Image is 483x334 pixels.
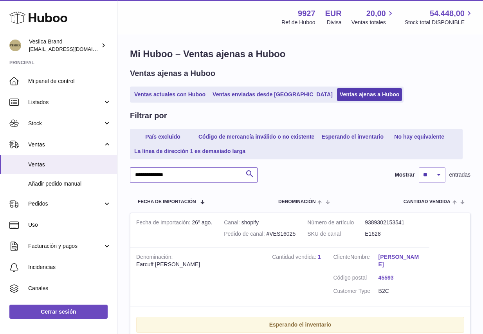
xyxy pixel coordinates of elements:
strong: Canal [224,219,241,227]
a: Esperando el inventario [319,130,386,143]
span: Incidencias [28,264,111,271]
div: Vesiica Brand [29,38,99,53]
span: Uso [28,221,111,229]
a: Ventas enviadas desde [GEOGRAPHIC_DATA] [210,88,335,101]
span: Cliente [333,254,350,260]
dd: 9389302153541 [365,219,422,226]
span: Ventas totales [351,19,395,26]
a: País excluido [132,130,194,143]
div: Divisa [327,19,342,26]
a: Ventas ajenas a Huboo [337,88,402,101]
span: Stock total DISPONIBLE [405,19,474,26]
dt: SKU de canal [307,230,365,238]
a: 54.448,00 Stock total DISPONIBLE [405,8,474,26]
span: Facturación y pagos [28,242,103,250]
span: entradas [449,171,470,179]
dd: B2C [378,287,424,295]
span: Ventas [28,141,103,148]
span: Denominación [278,199,315,204]
div: #VES16025 [224,230,296,238]
span: Canales [28,285,111,292]
div: shopify [224,219,296,226]
strong: 9927 [298,8,315,19]
a: Cerrar sesión [9,305,108,319]
a: No hay equivalente [388,130,451,143]
a: 20,00 Ventas totales [351,8,395,26]
span: Stock [28,120,103,127]
span: [EMAIL_ADDRESS][DOMAIN_NAME] [29,46,115,52]
a: Ventas actuales con Huboo [132,88,208,101]
span: Ventas [28,161,111,168]
td: 26º ago. [130,213,218,247]
a: 1 [318,254,321,260]
strong: Pedido de canal [224,231,266,239]
h1: Mi Huboo – Ventas ajenas a Huboo [130,48,470,60]
dt: Customer Type [333,287,378,295]
span: 54.448,00 [430,8,465,19]
span: Mi panel de control [28,78,111,85]
div: Earcuff [PERSON_NAME] [136,261,260,268]
dt: Número de artículo [307,219,365,226]
strong: Cantidad vendida [272,254,318,262]
a: [PERSON_NAME] [378,253,424,268]
h2: Ventas ajenas a Huboo [130,68,215,79]
h2: Filtrar por [130,110,167,121]
span: Fecha de importación [138,199,196,204]
label: Mostrar [395,171,415,179]
strong: Fecha de importación [136,219,192,227]
dt: Nombre [333,253,378,270]
img: logistic@vesiica.com [9,40,21,51]
span: Añadir pedido manual [28,180,111,188]
dt: Código postal [333,274,378,283]
strong: Esperando el inventario [269,321,332,328]
div: Ref de Huboo [281,19,315,26]
a: Código de mercancía inválido o no existente [196,130,317,143]
span: Cantidad vendida [404,199,451,204]
a: 45593 [378,274,424,282]
span: Pedidos [28,200,103,208]
strong: Denominación [136,254,173,262]
span: 20,00 [366,8,386,19]
strong: EUR [325,8,342,19]
dd: E1628 [365,230,422,238]
a: La línea de dirección 1 es demasiado larga [132,145,248,158]
span: Listados [28,99,103,106]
